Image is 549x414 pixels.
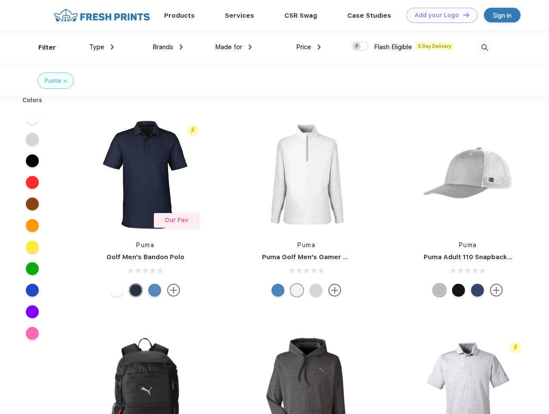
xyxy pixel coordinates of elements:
img: dropdown.png [180,44,183,50]
span: Type [89,43,104,51]
span: Brands [153,43,173,51]
div: Peacoat with Qut Shd [471,284,484,297]
div: Navy Blazer [129,284,142,297]
img: more.svg [328,284,341,297]
img: dropdown.png [318,44,321,50]
a: Puma Golf Men's Gamer Golf Quarter-Zip [262,253,398,261]
img: func=resize&h=266 [249,117,364,232]
div: Sign in [493,10,512,20]
a: Sign in [484,8,521,22]
span: 5 Day Delivery [415,42,454,50]
a: Puma [136,241,154,248]
img: dropdown.png [249,44,252,50]
div: Quarry with Brt Whit [433,284,446,297]
img: more.svg [490,284,503,297]
img: dropdown.png [111,44,114,50]
span: Made for [215,43,242,51]
div: Bright Cobalt [271,284,284,297]
img: fo%20logo%202.webp [51,8,153,23]
span: Flash Eligible [374,43,412,51]
div: Filter [38,43,56,53]
div: High Rise [309,284,322,297]
a: CSR Swag [284,12,317,19]
img: func=resize&h=266 [411,117,525,232]
div: Lake Blue [148,284,161,297]
img: flash_active_toggle.svg [510,342,521,354]
a: Golf Men's Bandon Polo [106,253,184,261]
div: Pma Blk with Pma Blk [452,284,465,297]
div: Bright White [110,284,123,297]
div: Puma [44,76,61,85]
a: Products [164,12,195,19]
a: Puma [459,241,477,248]
img: func=resize&h=266 [88,117,203,232]
div: Bright White [290,284,303,297]
img: flash_active_toggle.svg [187,125,199,136]
span: Our Fav [165,216,188,223]
div: Add your Logo [415,12,459,19]
a: Puma [297,241,315,248]
img: desktop_search.svg [477,41,492,55]
img: more.svg [167,284,180,297]
img: filter_cancel.svg [64,80,67,83]
img: DT [463,13,469,17]
span: Price [296,43,311,51]
a: Services [225,12,254,19]
div: Colors [16,96,49,105]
